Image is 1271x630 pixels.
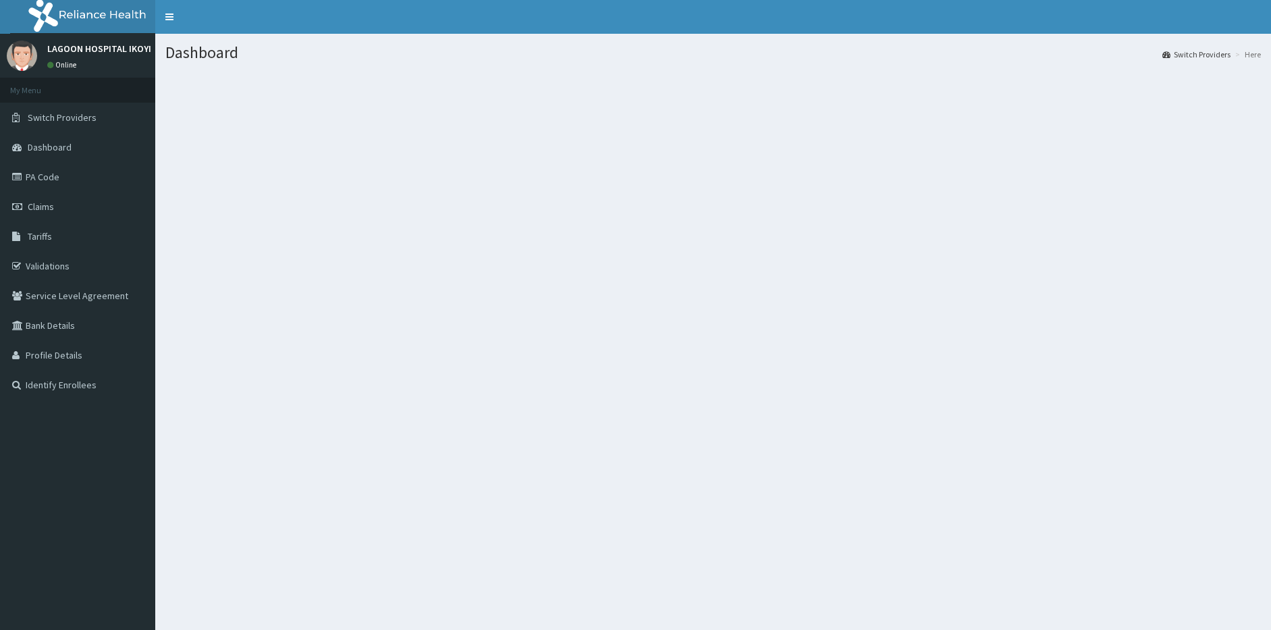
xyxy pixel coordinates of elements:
[47,60,80,70] a: Online
[28,201,54,213] span: Claims
[28,141,72,153] span: Dashboard
[165,44,1261,61] h1: Dashboard
[28,230,52,242] span: Tariffs
[1232,49,1261,60] li: Here
[7,41,37,71] img: User Image
[28,111,97,124] span: Switch Providers
[47,44,151,53] p: LAGOON HOSPITAL IKOYI
[1162,49,1231,60] a: Switch Providers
